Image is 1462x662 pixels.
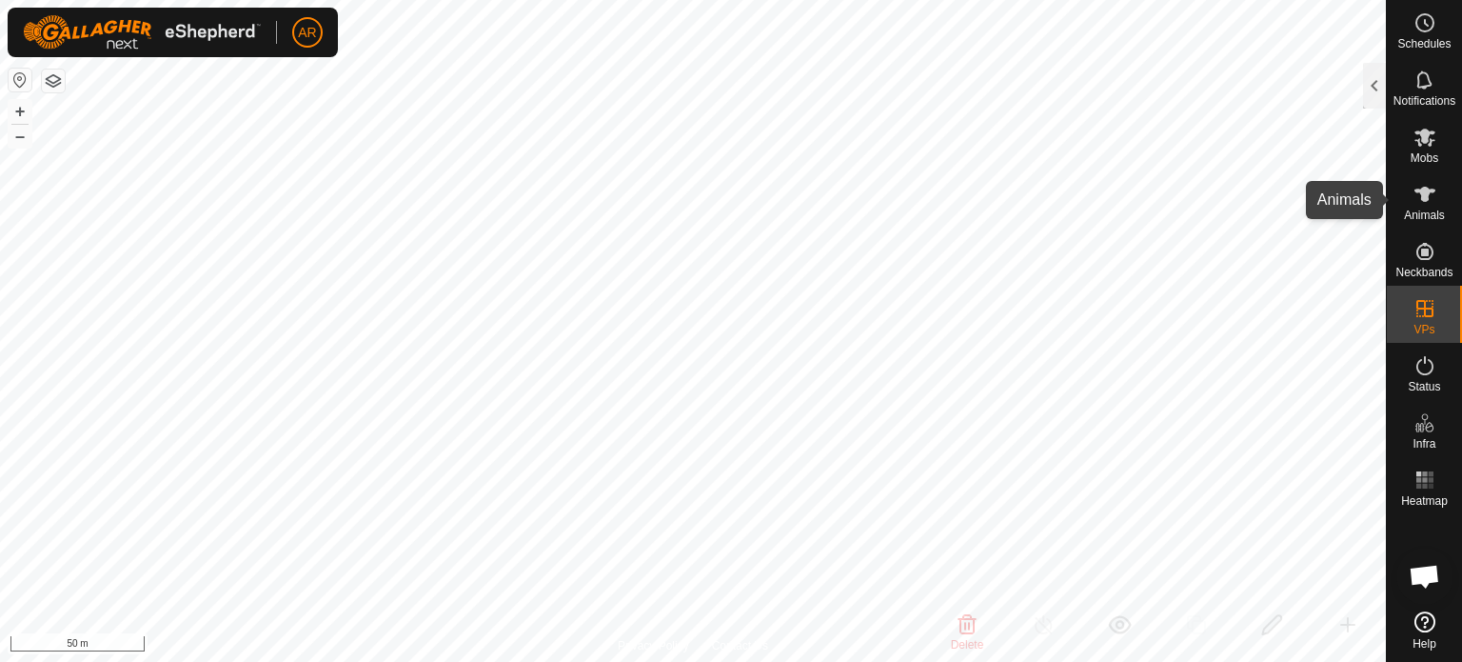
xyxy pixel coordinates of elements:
a: Privacy Policy [618,637,689,654]
span: Status [1408,381,1440,392]
span: AR [298,23,316,43]
span: Neckbands [1395,267,1452,278]
a: Open chat [1396,548,1453,605]
a: Help [1387,604,1462,657]
button: – [9,125,31,148]
button: Map Layers [42,70,65,92]
span: Animals [1404,210,1445,221]
a: Contact Us [712,637,768,654]
span: Infra [1413,438,1435,450]
span: Mobs [1411,152,1438,164]
button: + [9,100,31,123]
span: Heatmap [1401,495,1448,507]
span: Schedules [1397,38,1451,50]
span: VPs [1413,324,1434,335]
span: Notifications [1393,95,1455,107]
span: Help [1413,638,1436,650]
button: Reset Map [9,69,31,91]
img: Gallagher Logo [23,15,261,50]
